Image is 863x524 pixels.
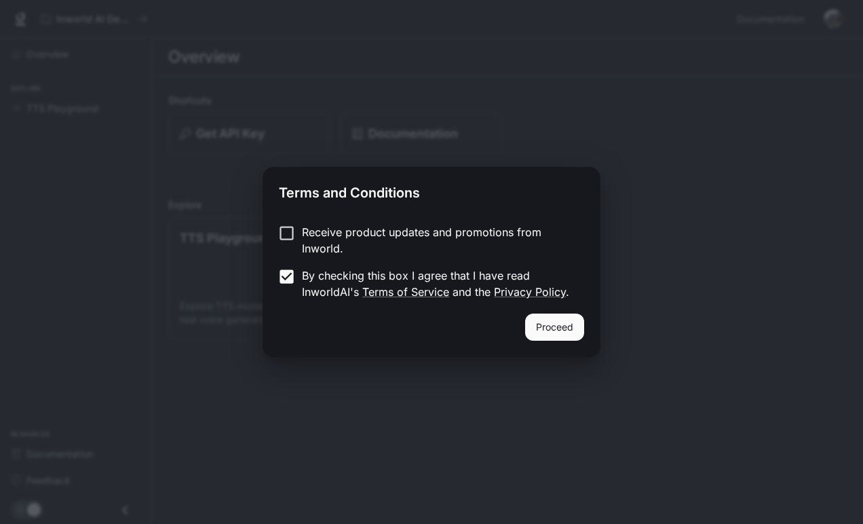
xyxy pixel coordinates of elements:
[263,167,600,213] h2: Terms and Conditions
[362,285,449,299] a: Terms of Service
[302,267,573,300] p: By checking this box I agree that I have read InworldAI's and the .
[494,285,566,299] a: Privacy Policy
[525,314,584,341] button: Proceed
[302,224,573,257] p: Receive product updates and promotions from Inworld.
